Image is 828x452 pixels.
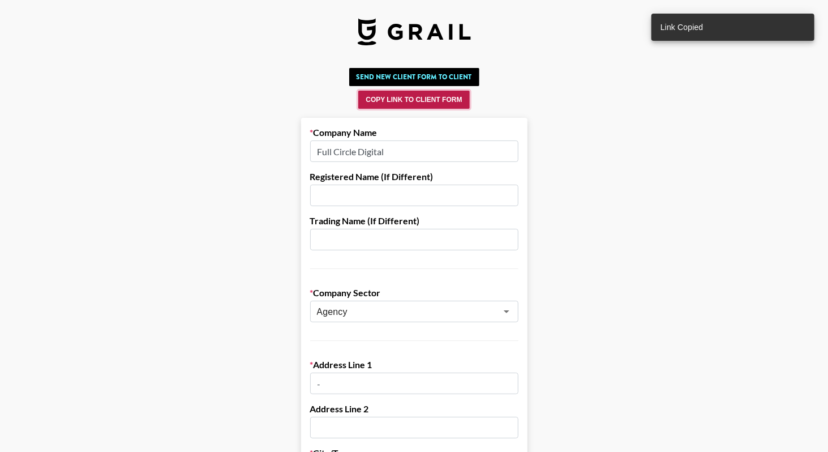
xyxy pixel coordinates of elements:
[358,18,471,45] img: Grail Talent Logo
[358,91,469,109] button: Copy Link to Client Form
[499,304,514,319] button: Open
[310,287,518,299] label: Company Sector
[660,17,703,37] div: Link Copied
[349,68,479,86] button: Send New Client Form to Client
[310,171,518,182] label: Registered Name (If Different)
[310,359,518,370] label: Address Line 1
[310,127,518,138] label: Company Name
[310,403,518,415] label: Address Line 2
[310,215,518,227] label: Trading Name (If Different)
